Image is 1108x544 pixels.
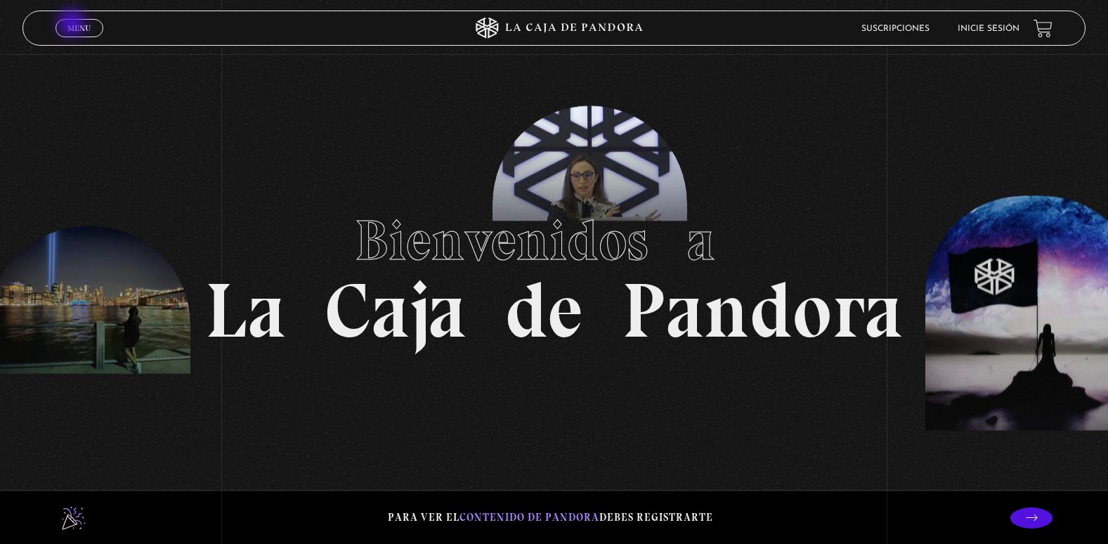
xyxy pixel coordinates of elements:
[861,25,930,33] a: Suscripciones
[460,511,599,524] span: contenido de Pandora
[205,195,903,349] h1: La Caja de Pandora
[388,508,713,527] p: Para ver el debes registrarte
[355,207,754,274] span: Bienvenidos a
[63,36,96,46] span: Cerrar
[67,24,91,32] span: Menu
[1034,19,1052,38] a: View your shopping cart
[958,25,1019,33] a: Inicie sesión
